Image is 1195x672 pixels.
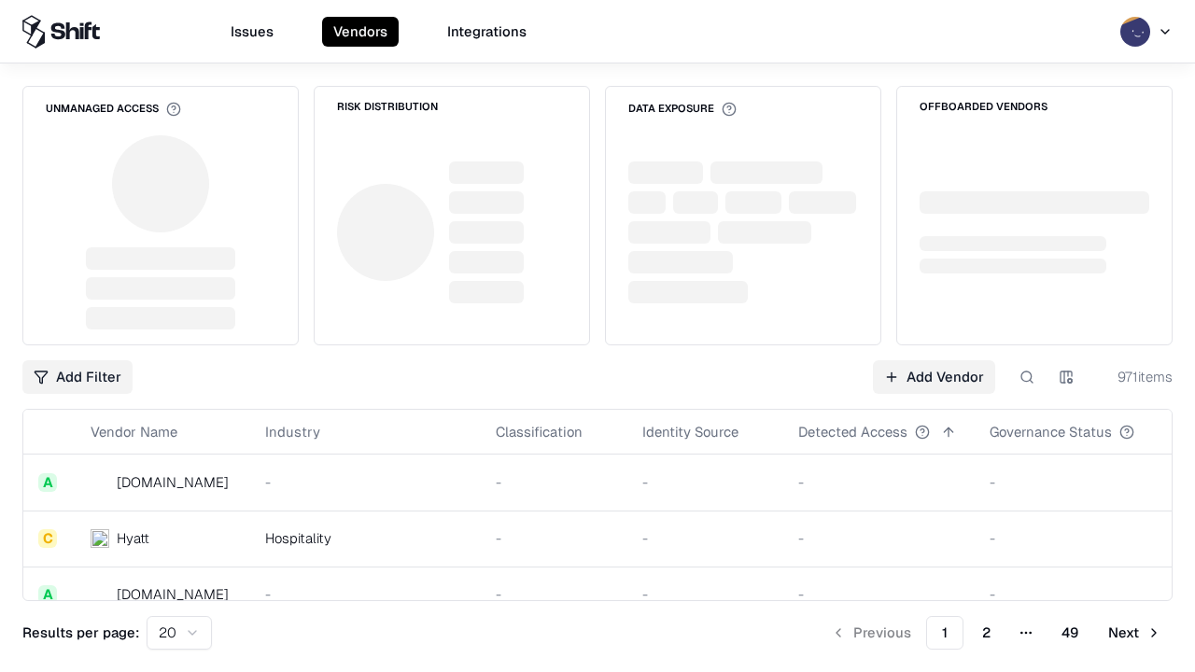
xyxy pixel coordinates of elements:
img: primesec.co.il [91,585,109,604]
div: - [798,584,960,604]
div: - [990,472,1164,492]
div: Detected Access [798,422,907,441]
button: 49 [1047,616,1093,650]
button: Add Filter [22,360,133,394]
div: 971 items [1098,367,1173,386]
div: Industry [265,422,320,441]
button: Issues [219,17,285,47]
div: - [798,528,960,548]
button: 1 [926,616,963,650]
button: Next [1097,616,1173,650]
p: Results per page: [22,623,139,642]
div: Governance Status [990,422,1112,441]
div: - [496,472,612,492]
div: - [496,584,612,604]
nav: pagination [820,616,1173,650]
div: - [496,528,612,548]
div: - [798,472,960,492]
button: Integrations [436,17,538,47]
div: A [38,585,57,604]
div: Risk Distribution [337,102,438,112]
div: - [642,584,768,604]
div: Offboarded Vendors [920,102,1047,112]
button: 2 [967,616,1005,650]
div: Data Exposure [628,102,737,117]
div: A [38,473,57,492]
button: Vendors [322,17,399,47]
div: Hyatt [117,528,149,548]
div: - [642,528,768,548]
div: [DOMAIN_NAME] [117,472,229,492]
div: [DOMAIN_NAME] [117,584,229,604]
div: Classification [496,422,583,441]
img: Hyatt [91,529,109,548]
div: Hospitality [265,528,466,548]
div: Vendor Name [91,422,177,441]
div: Identity Source [642,422,738,441]
div: - [265,472,466,492]
div: - [642,472,768,492]
div: - [990,584,1164,604]
a: Add Vendor [873,360,995,394]
div: - [990,528,1164,548]
div: C [38,529,57,548]
img: intrado.com [91,473,109,492]
div: - [265,584,466,604]
div: Unmanaged Access [46,102,181,117]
